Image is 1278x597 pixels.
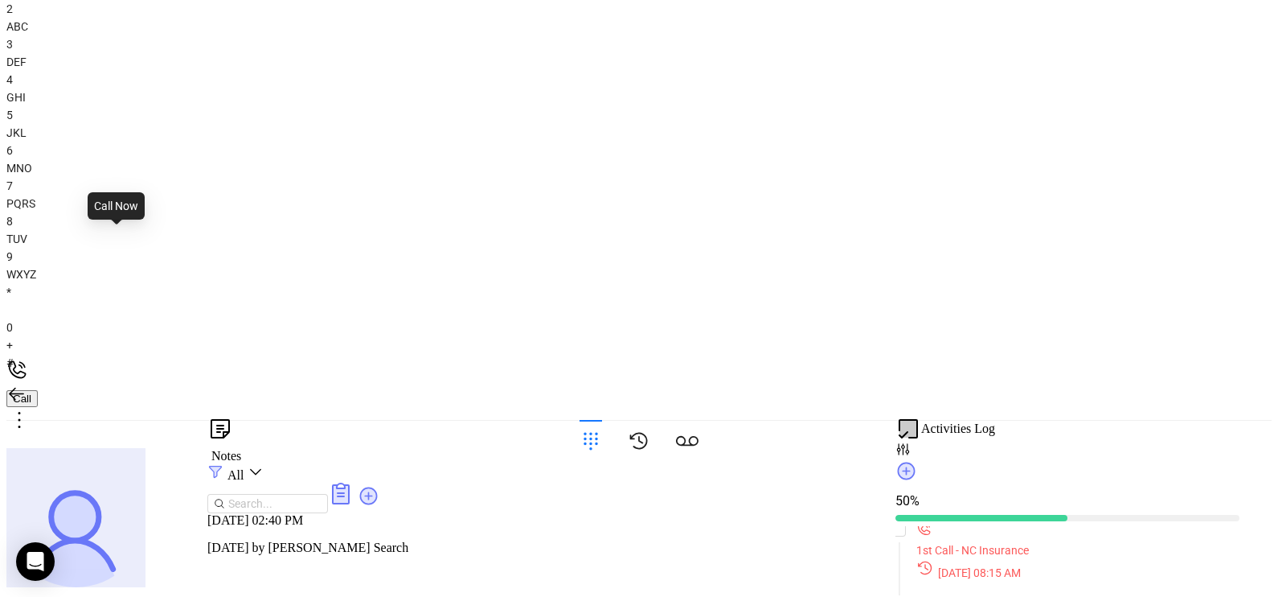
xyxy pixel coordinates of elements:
div: 5 [6,106,1272,142]
span: DEF [6,56,27,68]
span: Activities Log [921,422,995,436]
div: 8 [6,212,1272,248]
div: [DATE] 08:15 AM [916,559,1235,582]
p: [DATE] by [PERSON_NAME] Search [207,541,809,555]
div: Call Now [88,192,145,220]
div: 1st Call - NC Insurance [916,541,1239,559]
span: PQRS [6,197,35,210]
span: + [6,339,13,352]
span: TUV [6,233,27,245]
div: 3 [6,35,1272,71]
span: ABC [6,20,28,33]
span: JKL [6,126,27,139]
div: 0 [6,319,1272,354]
div: 6 [6,142,1272,177]
div: Notes [211,449,809,463]
span: WXYZ [6,268,36,281]
div: [DATE] 02:40 PM [207,513,809,528]
span: MNO [6,162,32,175]
div: 50 % [895,493,1239,508]
div: 9 [6,248,1272,283]
div: Open Intercom Messenger [16,542,55,581]
div: 7 [6,177,1272,212]
span: GHI [6,91,26,104]
img: profile-user [6,448,145,587]
input: Search... [228,495,309,513]
div: 4 [6,71,1272,106]
div: # [6,354,1272,389]
span: All [227,468,244,482]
